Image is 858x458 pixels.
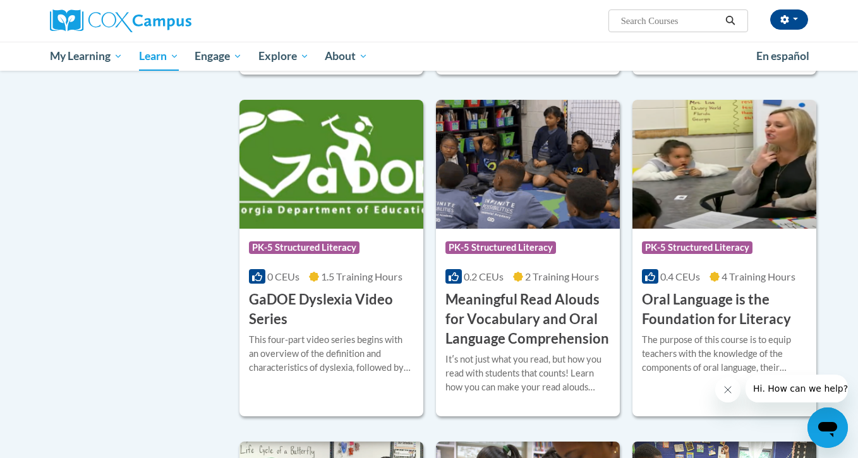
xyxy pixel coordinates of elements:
span: 4 Training Hours [722,270,795,282]
a: En español [748,43,818,69]
span: 0 CEUs [267,270,299,282]
iframe: Button to launch messaging window [807,407,848,448]
span: PK-5 Structured Literacy [642,241,752,254]
a: Cox Campus [50,9,290,32]
span: En español [756,49,809,63]
div: The purpose of this course is to equip teachers with the knowledge of the components of oral lang... [642,333,807,375]
div: Itʹs not just what you read, but how you read with students that counts! Learn how you can make y... [445,353,610,394]
span: Explore [258,49,309,64]
span: 0.4 CEUs [660,270,700,282]
div: Main menu [31,42,827,71]
img: Course Logo [436,100,620,229]
a: Engage [186,42,250,71]
img: Cox Campus [50,9,191,32]
a: Explore [250,42,317,71]
span: 0.2 CEUs [464,270,504,282]
a: About [317,42,377,71]
img: Course Logo [632,100,816,229]
a: Learn [131,42,187,71]
a: My Learning [42,42,131,71]
div: This four-part video series begins with an overview of the definition and characteristics of dysl... [249,333,414,375]
span: Learn [139,49,179,64]
h3: GaDOE Dyslexia Video Series [249,290,414,329]
span: PK-5 Structured Literacy [445,241,556,254]
h3: Meaningful Read Alouds for Vocabulary and Oral Language Comprehension [445,290,610,348]
span: Engage [195,49,242,64]
input: Search Courses [620,13,721,28]
a: Course LogoPK-5 Structured Literacy0 CEUs1.5 Training Hours GaDOE Dyslexia Video SeriesThis four-... [239,100,423,416]
span: 2 Training Hours [525,270,599,282]
button: Account Settings [770,9,808,30]
span: 1.5 Training Hours [321,270,402,282]
iframe: Message from company [746,375,848,402]
img: Course Logo [239,100,423,229]
a: Course LogoPK-5 Structured Literacy0.2 CEUs2 Training Hours Meaningful Read Alouds for Vocabulary... [436,100,620,416]
button: Search [721,13,740,28]
span: My Learning [50,49,123,64]
span: About [325,49,368,64]
h3: Oral Language is the Foundation for Literacy [642,290,807,329]
a: Course LogoPK-5 Structured Literacy0.4 CEUs4 Training Hours Oral Language is the Foundation for L... [632,100,816,416]
iframe: Close message [715,377,740,402]
span: PK-5 Structured Literacy [249,241,360,254]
